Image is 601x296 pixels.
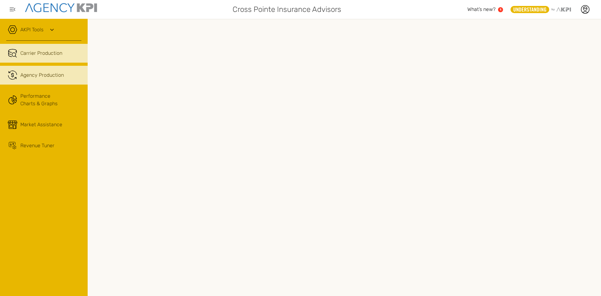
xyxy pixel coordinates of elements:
[20,121,62,128] span: Market Assistance
[467,6,496,12] span: What’s new?
[20,71,64,79] span: Agency Production
[20,142,54,149] span: Revenue Tuner
[498,7,503,12] a: 1
[20,49,62,57] span: Carrier Production
[25,3,97,12] img: agencykpi-logo-550x69-2d9e3fa8.png
[500,8,501,11] text: 1
[233,4,341,15] span: Cross Pointe Insurance Advisors
[20,26,44,34] a: AKPI Tools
